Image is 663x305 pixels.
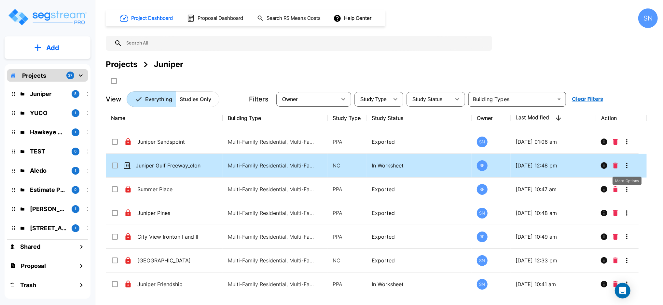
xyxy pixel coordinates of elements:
button: Info [598,278,611,291]
p: 1 [75,129,76,135]
button: Search RS Means Costs [255,12,324,25]
p: 0 [75,187,77,192]
p: Aledo [30,166,66,175]
p: Multi-Family Residential, Multi-Family Residential, Multi-Family Residential, Multi-Family Reside... [228,209,316,217]
h1: Search RS Means Costs [267,15,321,22]
p: [DATE] 10:49 am [516,233,591,241]
div: Select [356,90,389,108]
p: 1 [75,168,76,173]
div: Projects [106,59,137,70]
span: Study Status [412,97,443,102]
p: Multi-Family Residential, Multi-Family Residential, Multi-Family Residential, Multi-Family Reside... [228,185,316,193]
p: 138 Polecat Lane [30,224,66,232]
button: Delete [611,230,620,243]
p: Multi-Family Residential, Multi-Family Residential, Multi-Family Residential, Multi-Family Reside... [228,280,316,288]
div: RF [477,160,488,171]
p: [GEOGRAPHIC_DATA] [137,257,202,264]
p: View [106,94,121,104]
div: SN [477,255,488,266]
p: Filters [249,94,269,104]
button: Add [5,38,90,57]
input: Building Types [470,95,553,104]
button: Info [598,254,611,267]
p: Exported [372,138,466,146]
button: Open [555,95,564,104]
div: More-Options [613,177,642,185]
p: Estimate Property [30,185,66,194]
p: Exported [372,257,466,264]
button: Everything [127,91,176,107]
input: Search All [122,36,489,51]
button: More-Options [620,230,633,243]
button: Project Dashboard [117,11,176,25]
button: Delete [611,278,620,291]
p: [DATE] 10:48 am [516,209,591,217]
p: In Worksheet [372,162,466,169]
p: Juniper Sandspoint [137,138,202,146]
th: Last Modified [511,106,596,130]
button: Delete [611,159,620,172]
button: More-Options [620,135,633,148]
p: TEST [30,147,66,156]
th: Action [596,106,647,130]
p: Juniper Gulf Freeway_clone [136,162,201,169]
p: Kessler Rental [30,205,66,213]
div: Platform [127,91,219,107]
button: Info [598,206,611,219]
button: More-Options [620,183,633,196]
div: Open Intercom Messenger [615,283,630,298]
p: Multi-Family Residential, Multi-Family Residential, Multi-Family Residential, Multi-Family Reside... [228,138,316,146]
p: NC [333,162,362,169]
p: Juniper Friendship [137,280,202,288]
div: SN [477,208,488,219]
span: Owner [282,97,298,102]
p: 8 [75,91,77,97]
p: PPA [333,233,362,241]
button: Delete [611,206,620,219]
p: 1 [75,206,76,212]
p: Everything [145,95,172,103]
h1: Shared [20,242,40,251]
button: More-Options [620,159,633,172]
button: Delete [611,254,620,267]
th: Study Status [366,106,472,130]
p: YUCO [30,109,66,117]
button: Info [598,135,611,148]
p: Juniper Pines [137,209,202,217]
p: [DATE] 12:33 pm [516,257,591,264]
div: RF [477,232,488,242]
span: Study Type [360,97,387,102]
th: Study Type [328,106,367,130]
button: More-Options [620,206,633,219]
button: More-Options [620,278,633,291]
div: Select [408,90,451,108]
p: PPA [333,209,362,217]
p: Multi-Family Residential, Multi-Family Residential, Multi-Family Residential, Multi-Family Reside... [228,257,316,264]
h1: Project Dashboard [131,15,173,22]
button: Info [598,230,611,243]
p: [DATE] 12:48 pm [516,162,591,169]
p: 1 [75,225,76,231]
div: SN [477,137,488,147]
p: PPA [333,138,362,146]
button: Delete [611,183,620,196]
p: [DATE] 01:06 am [516,138,591,146]
p: 1 [75,110,76,116]
h1: Proposal Dashboard [198,15,243,22]
p: City View Ironton I and II [137,233,202,241]
p: [DATE] 10:47 am [516,185,591,193]
button: Info [598,159,611,172]
button: Help Center [332,12,374,24]
p: NC [333,257,362,264]
th: Owner [472,106,511,130]
div: Juniper [154,59,183,70]
button: More-Options [620,254,633,267]
p: Multi-Family Residential, Multi-Family Residential, Multi-Family Residential, Multi-Family Reside... [228,162,316,169]
p: Exported [372,209,466,217]
p: PPA [333,185,362,193]
h1: Proposal [21,261,46,270]
th: Name [106,106,223,130]
p: Exported [372,233,466,241]
button: Delete [611,135,620,148]
p: Summer Place [137,185,202,193]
